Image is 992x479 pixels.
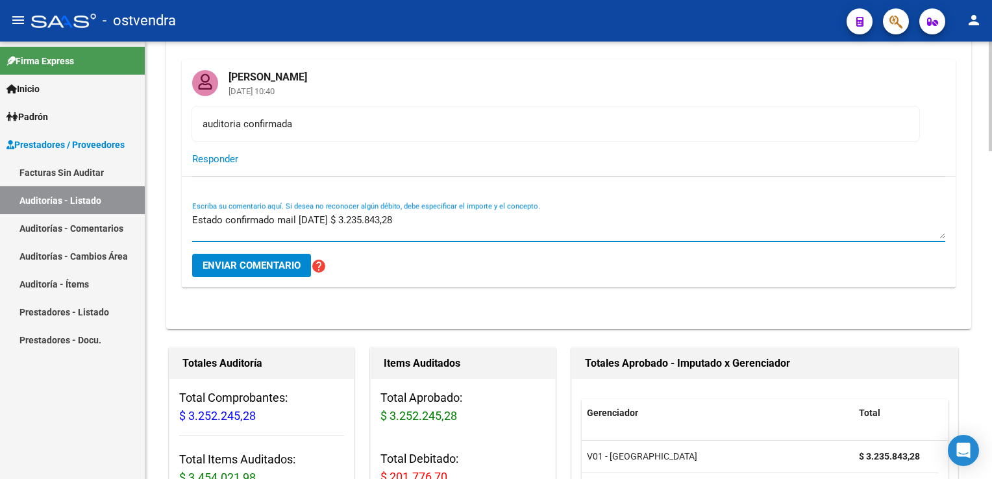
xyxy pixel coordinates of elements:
mat-card-title: [PERSON_NAME] [218,60,317,84]
span: Responder [192,153,238,165]
span: $ 3.252.245,28 [380,409,457,423]
h1: Totales Auditoría [182,353,341,374]
datatable-header-cell: Total [854,399,938,427]
mat-icon: menu [10,12,26,28]
button: Responder [192,147,238,171]
h3: Total Aprobado: [380,389,545,425]
span: Inicio [6,82,40,96]
span: Prestadores / Proveedores [6,138,125,152]
div: Open Intercom Messenger [948,435,979,466]
span: V01 - [GEOGRAPHIC_DATA] [587,451,697,461]
span: Gerenciador [587,408,638,418]
mat-card-subtitle: [DATE] 10:40 [218,87,317,95]
button: Enviar comentario [192,254,311,277]
datatable-header-cell: Gerenciador [582,399,854,427]
mat-icon: help [311,258,327,274]
span: Padrón [6,110,48,124]
h1: Items Auditados [384,353,542,374]
strong: $ 3.235.843,28 [859,451,920,461]
span: $ 3.252.245,28 [179,409,256,423]
h3: Total Comprobantes: [179,389,344,425]
h1: Totales Aprobado - Imputado x Gerenciador [585,353,945,374]
span: Total [859,408,880,418]
span: - ostvendra [103,6,176,35]
span: Enviar comentario [203,260,301,271]
span: Firma Express [6,54,74,68]
div: auditoria confirmada [203,117,909,131]
mat-icon: person [966,12,982,28]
